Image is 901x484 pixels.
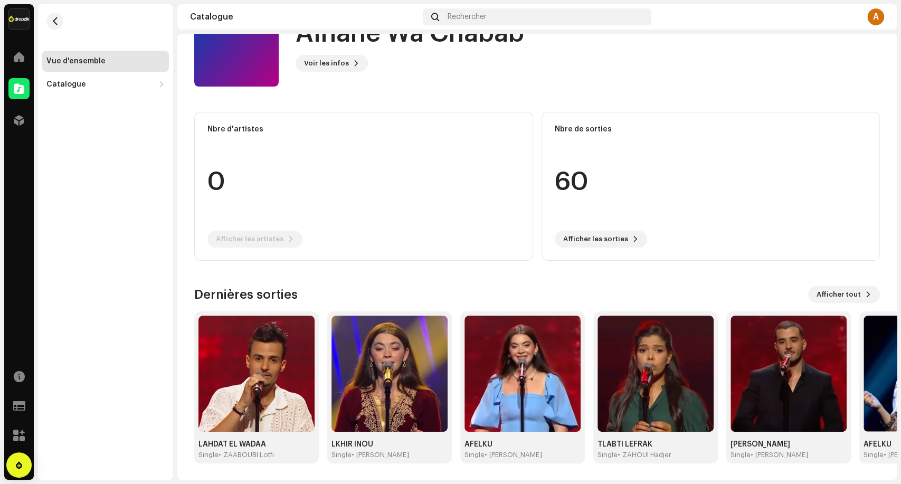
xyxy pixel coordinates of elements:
span: Rechercher [448,13,487,21]
re-m-nav-dropdown: Catalogue [42,74,169,95]
div: Nbre de sorties [555,125,867,134]
div: Single [864,451,884,459]
div: Vue d'ensemble [46,57,106,65]
h1: Alhane Wa Chabab [296,17,524,51]
div: AFELKU [464,440,581,449]
span: Afficher les sorties [563,229,628,250]
div: • [PERSON_NAME] [485,451,542,459]
button: Afficher tout [808,286,880,303]
img: 1b04fd79-e2c0-4509-9944-6fb2824f3999 [198,316,315,432]
div: Single [331,451,352,459]
img: 6b198820-6d9f-4d8e-bd7e-78ab9e57ca24 [8,8,30,30]
img: 1529cb7e-f985-4a8e-b771-c17d8c03f31d [464,316,581,432]
div: Catalogue [190,13,419,21]
span: Voir les infos [304,53,349,74]
div: Single [198,451,219,459]
button: Afficher les sorties [555,231,647,248]
div: • [PERSON_NAME] [352,451,409,459]
re-o-card-data: Nbre de sorties [542,112,880,261]
div: Single [464,451,485,459]
button: Voir les infos [296,55,368,72]
div: A [867,8,884,25]
div: [PERSON_NAME] [731,440,847,449]
div: Single [731,451,751,459]
re-o-card-data: Nbre d'artistes [194,112,533,261]
re-m-nav-item: Vue d'ensemble [42,51,169,72]
div: Open Intercom Messenger [6,452,32,478]
img: 8b2f47a5-03b0-4e4c-b377-708541663115 [731,316,847,432]
img: 04a57cf1-e5f5-4128-bb99-0137552cf39e [597,316,714,432]
div: LKHIR INOU [331,440,448,449]
div: LAHDAT EL WADAA [198,440,315,449]
div: TLABTI LEFRAK [597,440,714,449]
div: • ZAHOUI Hadjer [618,451,671,459]
span: Afficher tout [817,284,861,305]
div: Single [597,451,618,459]
div: • ZAABOUBI Lotfi [219,451,274,459]
div: • [PERSON_NAME] [751,451,808,459]
img: 2b0d4f99-cca5-44e2-a572-06ee62ca6753 [331,316,448,432]
div: Catalogue [46,80,86,89]
h3: Dernières sorties [194,286,298,303]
